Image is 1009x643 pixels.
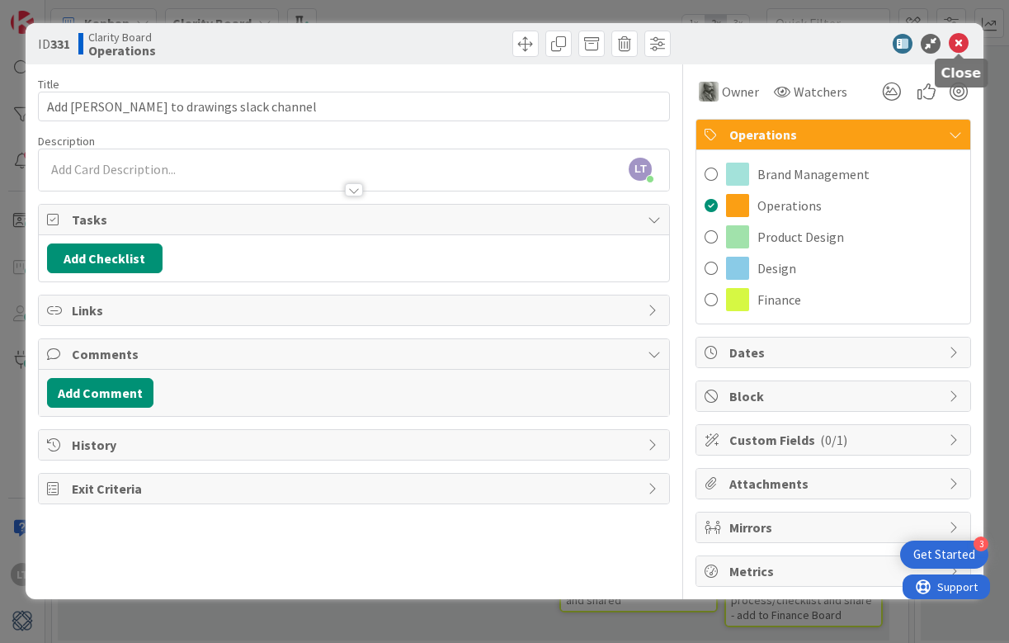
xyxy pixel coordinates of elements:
div: Open Get Started checklist, remaining modules: 3 [900,541,988,569]
h5: Close [941,65,982,81]
span: Clarity Board [88,31,156,44]
span: Owner [722,82,759,102]
div: Get Started [913,546,975,563]
span: Custom Fields [729,430,941,450]
span: ID [38,34,70,54]
input: type card name here... [38,92,671,121]
span: Dates [729,343,941,362]
span: Comments [72,344,640,364]
span: Product Design [757,227,844,247]
span: Operations [729,125,941,144]
button: Add Comment [47,378,153,408]
span: Finance [757,290,801,310]
label: Title [38,77,59,92]
span: Links [72,300,640,320]
span: Mirrors [729,518,941,537]
img: PA [699,82,719,102]
span: Operations [757,196,822,215]
span: Brand Management [757,164,870,184]
b: Operations [88,44,156,57]
span: Block [729,386,941,406]
span: Description [38,134,95,149]
span: Watchers [794,82,847,102]
span: Tasks [72,210,640,229]
div: 3 [974,537,988,551]
b: 331 [50,35,70,52]
span: History [72,435,640,455]
span: ( 0/1 ) [820,432,847,448]
span: Exit Criteria [72,479,640,499]
button: Add Checklist [47,243,163,273]
span: Attachments [729,474,941,494]
span: Design [757,258,796,278]
span: Support [35,2,75,22]
span: Metrics [729,561,941,581]
span: LT [629,158,652,181]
